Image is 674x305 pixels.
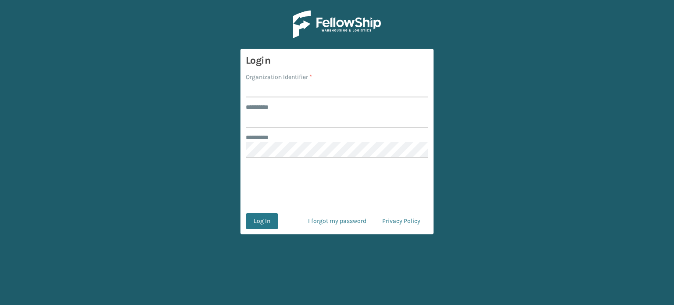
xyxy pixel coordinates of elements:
a: I forgot my password [300,213,374,229]
label: Organization Identifier [246,72,312,82]
h3: Login [246,54,428,67]
a: Privacy Policy [374,213,428,229]
iframe: reCAPTCHA [270,169,404,203]
img: Logo [293,11,381,38]
button: Log In [246,213,278,229]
